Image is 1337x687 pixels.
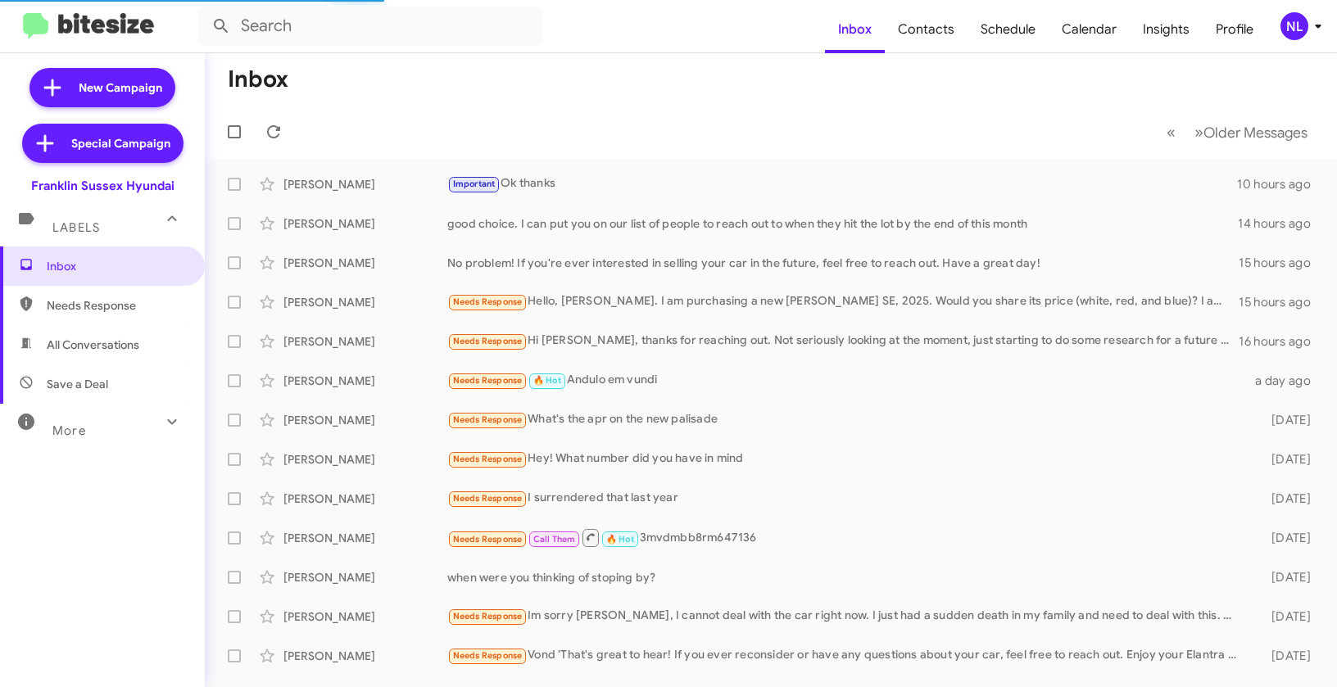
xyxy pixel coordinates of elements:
[453,296,523,307] span: Needs Response
[447,527,1249,548] div: 3mvdmbb8rm647136
[453,650,523,661] span: Needs Response
[1203,6,1267,53] a: Profile
[71,135,170,151] span: Special Campaign
[1249,451,1324,468] div: [DATE]
[283,530,447,546] div: [PERSON_NAME]
[1239,294,1324,310] div: 15 hours ago
[1280,12,1308,40] div: NL
[1239,333,1324,350] div: 16 hours ago
[47,337,139,353] span: All Conversations
[453,611,523,621] span: Needs Response
[447,292,1239,311] div: Hello, [PERSON_NAME]. I am purchasing a new [PERSON_NAME] SE, 2025. Would you share its price (wh...
[447,332,1239,350] div: Hi [PERSON_NAME], thanks for reaching out. Not seriously looking at the moment, just starting to ...
[283,373,447,389] div: [PERSON_NAME]
[47,258,186,274] span: Inbox
[47,376,108,392] span: Save a Deal
[885,6,968,53] a: Contacts
[1194,122,1203,142] span: »
[1267,12,1319,40] button: NL
[1238,215,1324,232] div: 14 hours ago
[453,375,523,386] span: Needs Response
[31,178,174,194] div: Franklin Sussex Hyundai
[1203,124,1308,142] span: Older Messages
[1249,569,1324,585] div: [DATE]
[453,336,523,346] span: Needs Response
[453,534,523,545] span: Needs Response
[52,423,86,438] span: More
[447,255,1239,271] div: No problem! If you're ever interested in selling your car in the future, feel free to reach out. ...
[447,410,1249,429] div: What's the apr on the new palisade
[825,6,885,53] a: Inbox
[1249,373,1324,389] div: a day ago
[283,412,447,428] div: [PERSON_NAME]
[1249,530,1324,546] div: [DATE]
[453,454,523,464] span: Needs Response
[283,333,447,350] div: [PERSON_NAME]
[283,215,447,232] div: [PERSON_NAME]
[1249,648,1324,664] div: [DATE]
[52,220,100,235] span: Labels
[198,7,542,46] input: Search
[453,493,523,504] span: Needs Response
[447,215,1238,232] div: good choice. I can put you on our list of people to reach out to when they hit the lot by the end...
[447,450,1249,468] div: Hey! What number did you have in mind
[1167,122,1176,142] span: «
[447,174,1237,193] div: Ok thanks
[228,66,288,93] h1: Inbox
[1237,176,1324,192] div: 10 hours ago
[283,294,447,310] div: [PERSON_NAME]
[283,490,447,507] div: [PERSON_NAME]
[283,176,447,192] div: [PERSON_NAME]
[1130,6,1203,53] a: Insights
[1158,115,1317,149] nav: Page navigation example
[47,297,186,314] span: Needs Response
[533,534,576,545] span: Call Them
[283,608,447,625] div: [PERSON_NAME]
[1157,115,1185,149] button: Previous
[968,6,1049,53] a: Schedule
[283,451,447,468] div: [PERSON_NAME]
[447,569,1249,585] div: when were you thinking of stoping by?
[447,371,1249,390] div: Andulo em vundi
[447,607,1249,626] div: Im sorry [PERSON_NAME], I cannot deal with the car right now. I just had a sudden death in my fam...
[1249,608,1324,625] div: [DATE]
[447,646,1249,665] div: Vond 'That's great to hear! If you ever reconsider or have any questions about your car, feel fre...
[453,179,496,189] span: Important
[447,489,1249,508] div: I surrendered that last year
[283,648,447,664] div: [PERSON_NAME]
[606,534,634,545] span: 🔥 Hot
[1249,412,1324,428] div: [DATE]
[1185,115,1317,149] button: Next
[29,68,175,107] a: New Campaign
[1239,255,1324,271] div: 15 hours ago
[533,375,561,386] span: 🔥 Hot
[79,79,162,96] span: New Campaign
[283,255,447,271] div: [PERSON_NAME]
[22,124,184,163] a: Special Campaign
[283,569,447,585] div: [PERSON_NAME]
[1049,6,1130,53] a: Calendar
[1249,490,1324,507] div: [DATE]
[453,414,523,425] span: Needs Response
